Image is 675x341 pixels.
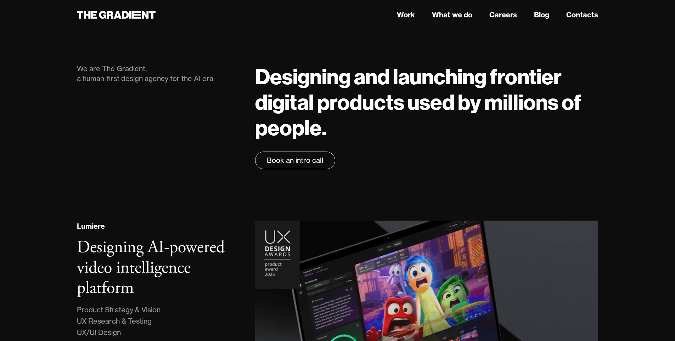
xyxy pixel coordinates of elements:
[397,10,415,20] a: Work
[255,152,335,169] a: Book an intro call
[489,10,517,20] a: Careers
[566,10,598,20] a: Contacts
[77,304,161,338] div: Product Strategy & Vision UX Research & Testing UX/UI Design
[534,10,549,20] a: Blog
[77,64,241,84] div: We are The Gradient, a human-first design agency for the AI era
[77,237,225,299] h3: Designing AI-powered video intelligence platform
[77,221,105,232] div: Lumiere
[432,10,472,20] a: What we do
[255,64,598,140] h1: Designing and launching frontier digital products used by millions of people.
